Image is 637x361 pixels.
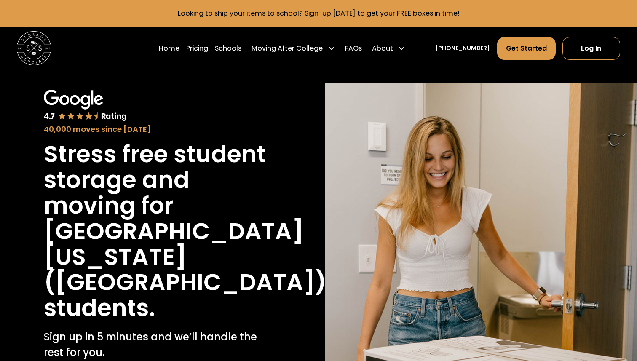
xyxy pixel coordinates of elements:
img: Storage Scholars main logo [17,31,51,65]
a: [PHONE_NUMBER] [435,44,490,53]
a: Get Started [497,37,556,60]
div: Moving After College [248,37,338,60]
div: About [372,43,393,53]
img: Google 4.7 star rating [44,90,127,121]
div: About [369,37,408,60]
a: Log In [562,37,620,60]
a: Home [159,37,179,60]
a: FAQs [345,37,362,60]
a: Pricing [186,37,208,60]
a: Looking to ship your items to school? Sign-up [DATE] to get your FREE boxes in time! [178,8,460,18]
p: Sign up in 5 minutes and we’ll handle the rest for you. [44,329,268,360]
a: home [17,31,51,65]
div: Moving After College [252,43,323,53]
h1: students. [44,295,155,321]
h1: Stress free student storage and moving for [44,142,268,219]
a: Schools [215,37,241,60]
h1: [GEOGRAPHIC_DATA][US_STATE] ([GEOGRAPHIC_DATA]) [44,219,327,296]
div: 40,000 moves since [DATE] [44,123,268,135]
